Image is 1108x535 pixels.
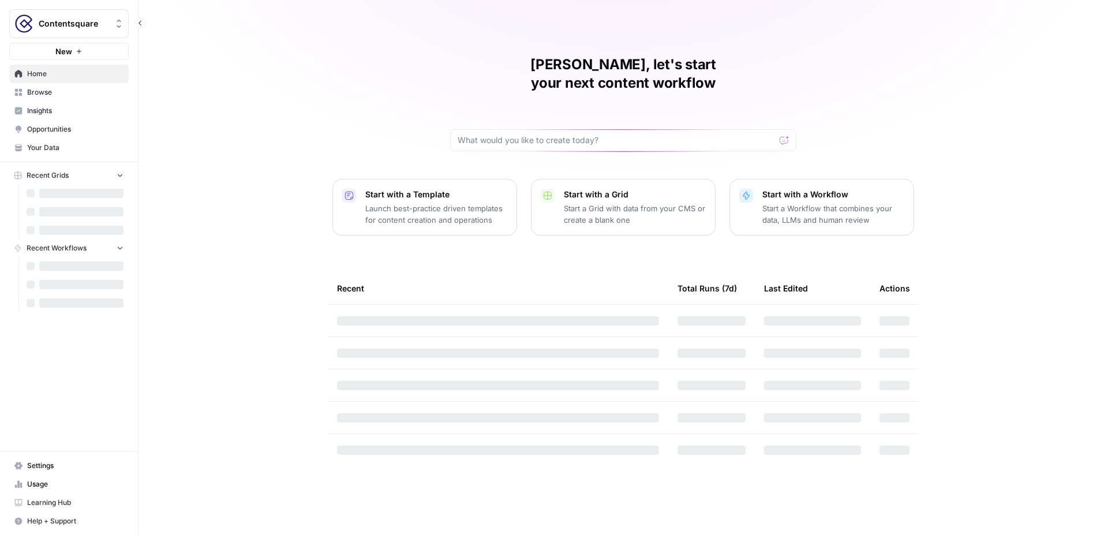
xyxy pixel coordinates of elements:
[677,272,737,304] div: Total Runs (7d)
[762,189,904,200] p: Start with a Workflow
[9,120,129,139] a: Opportunities
[9,65,129,83] a: Home
[9,43,129,60] button: New
[729,179,914,235] button: Start with a WorkflowStart a Workflow that combines your data, LLMs and human review
[9,83,129,102] a: Browse
[27,143,123,153] span: Your Data
[9,9,129,38] button: Workspace: Contentsquare
[27,69,123,79] span: Home
[9,457,129,475] a: Settings
[764,272,808,304] div: Last Edited
[9,139,129,157] a: Your Data
[531,179,716,235] button: Start with a GridStart a Grid with data from your CMS or create a blank one
[365,189,507,200] p: Start with a Template
[879,272,910,304] div: Actions
[27,479,123,489] span: Usage
[27,87,123,98] span: Browse
[9,102,129,120] a: Insights
[9,240,129,257] button: Recent Workflows
[27,106,123,116] span: Insights
[365,203,507,226] p: Launch best-practice driven templates for content creation and operations
[337,272,659,304] div: Recent
[332,179,517,235] button: Start with a TemplateLaunch best-practice driven templates for content creation and operations
[762,203,904,226] p: Start a Workflow that combines your data, LLMs and human review
[27,243,87,253] span: Recent Workflows
[564,203,706,226] p: Start a Grid with data from your CMS or create a blank one
[27,170,69,181] span: Recent Grids
[27,497,123,508] span: Learning Hub
[9,167,129,184] button: Recent Grids
[9,512,129,530] button: Help + Support
[458,134,775,146] input: What would you like to create today?
[27,124,123,134] span: Opportunities
[450,55,796,92] h1: [PERSON_NAME], let's start your next content workflow
[9,475,129,493] a: Usage
[39,18,108,29] span: Contentsquare
[564,189,706,200] p: Start with a Grid
[27,516,123,526] span: Help + Support
[13,13,34,34] img: Contentsquare Logo
[55,46,72,57] span: New
[9,493,129,512] a: Learning Hub
[27,461,123,471] span: Settings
